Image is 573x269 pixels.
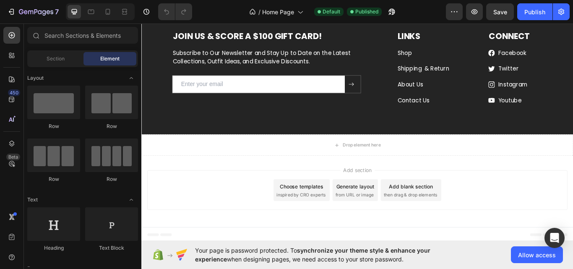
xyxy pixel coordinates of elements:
[27,27,138,44] input: Search Sections & Elements
[195,246,463,264] span: Your page is password protected. To when designing pages, we need access to your store password.
[125,71,138,85] span: Toggle open
[355,8,378,16] span: Published
[493,8,507,16] span: Save
[85,244,138,252] div: Text Block
[282,198,345,206] span: then drag & drop elements
[416,87,443,97] a: Youtube
[299,50,359,60] a: Shipping & Return
[524,8,545,16] div: Publish
[323,8,340,16] span: Default
[85,175,138,183] div: Row
[405,11,497,24] p: CONNECT
[258,8,260,16] span: /
[27,123,80,130] div: Row
[141,21,573,243] iframe: Design area
[299,87,336,97] a: Contact Us
[517,3,552,20] button: Publish
[157,198,215,206] span: inspired by CRO experts
[3,3,63,20] button: 7
[416,69,451,78] a: Instagram
[55,7,59,17] p: 7
[27,196,38,204] span: Text
[486,3,514,20] button: Save
[125,193,138,206] span: Toggle open
[27,175,80,183] div: Row
[8,89,20,96] div: 450
[299,69,328,78] a: About Us
[195,247,430,263] span: synchronize your theme style & enhance your experience
[511,246,563,263] button: Allow access
[6,154,20,160] div: Beta
[85,123,138,130] div: Row
[226,198,271,206] span: from URL or image
[416,50,440,60] a: Twitter
[544,228,565,248] div: Open Intercom Messenger
[232,169,272,178] span: Add section
[299,32,315,42] a: Shop
[27,244,80,252] div: Heading
[158,3,192,20] div: Undo/Redo
[262,8,294,16] span: Home Page
[161,188,212,197] div: Choose templates
[518,251,556,259] span: Allow access
[27,74,44,82] span: Layout
[234,141,279,148] div: Drop element here
[289,188,340,197] div: Add blank section
[416,32,449,42] a: Facebook
[47,55,65,63] span: Section
[227,188,271,197] div: Generate layout
[100,55,120,63] span: Element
